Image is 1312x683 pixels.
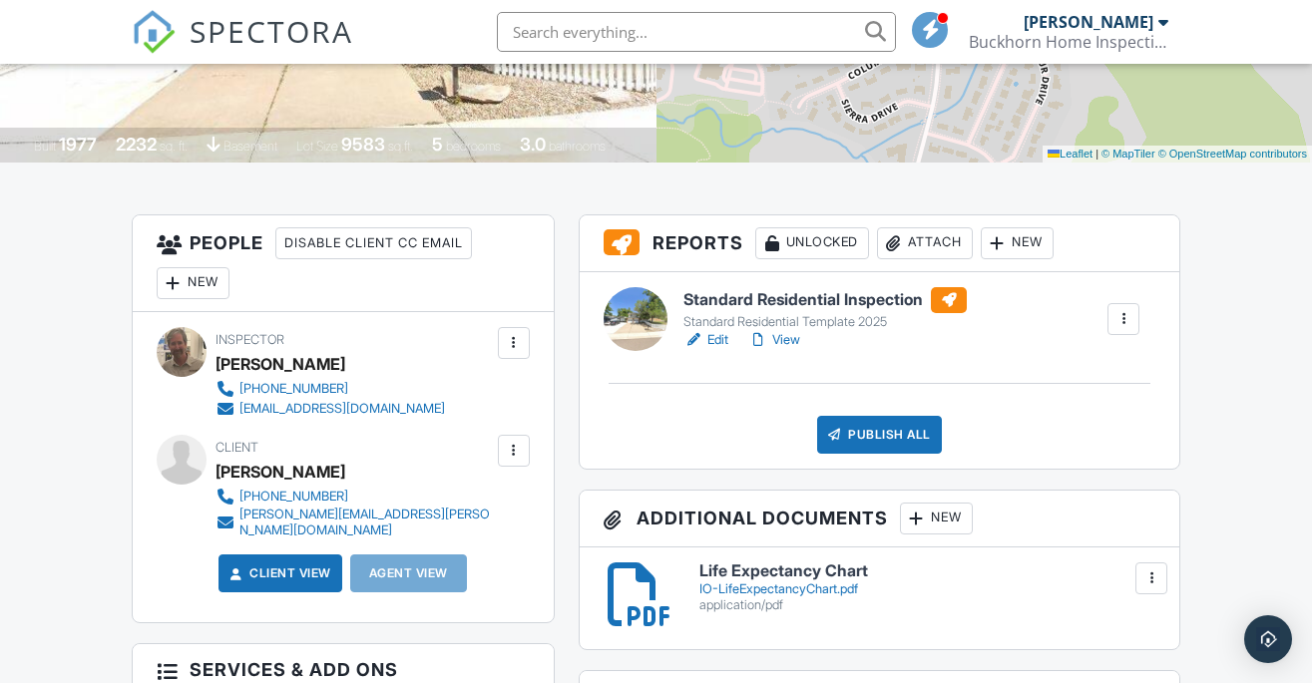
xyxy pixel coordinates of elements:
a: © MapTiler [1101,148,1155,160]
div: Attach [877,227,973,259]
div: New [900,503,973,534]
div: application/pdf [699,597,1155,613]
div: [PHONE_NUMBER] [239,489,348,505]
div: 3.0 [520,134,546,155]
div: 9583 [341,134,385,155]
a: Edit [683,330,728,350]
div: Disable Client CC Email [275,227,472,259]
div: Unlocked [755,227,869,259]
div: 1977 [59,134,97,155]
div: Publish All [817,416,942,454]
input: Search everything... [497,12,896,52]
a: © OpenStreetMap contributors [1158,148,1307,160]
div: New [157,267,229,299]
a: [PERSON_NAME][EMAIL_ADDRESS][PERSON_NAME][DOMAIN_NAME] [216,507,493,538]
div: Buckhorn Home Inspections [969,32,1168,52]
div: [PERSON_NAME] [216,457,345,487]
span: Client [216,440,258,455]
a: [PHONE_NUMBER] [216,487,493,507]
h6: Standard Residential Inspection [683,287,967,313]
span: bedrooms [446,139,501,154]
a: [PHONE_NUMBER] [216,379,445,399]
div: [PERSON_NAME] [1024,12,1153,32]
div: [EMAIL_ADDRESS][DOMAIN_NAME] [239,401,445,417]
span: Inspector [216,332,284,347]
div: Standard Residential Template 2025 [683,314,967,330]
span: | [1095,148,1098,160]
div: [PHONE_NUMBER] [239,381,348,397]
a: [EMAIL_ADDRESS][DOMAIN_NAME] [216,399,445,419]
h3: Reports [580,215,1180,272]
h3: Additional Documents [580,491,1180,547]
span: basement [223,139,277,154]
div: New [981,227,1054,259]
span: sq. ft. [160,139,188,154]
a: Client View [225,563,331,583]
div: [PERSON_NAME][EMAIL_ADDRESS][PERSON_NAME][DOMAIN_NAME] [239,507,493,538]
a: SPECTORA [132,27,353,69]
h3: People [133,215,554,312]
div: 2232 [116,134,157,155]
div: 5 [432,134,443,155]
a: Life Expectancy Chart IO-LifeExpectancyChart.pdf application/pdf [699,562,1155,613]
div: Open Intercom Messenger [1244,615,1292,663]
a: Leaflet [1048,148,1093,160]
span: SPECTORA [190,10,353,52]
span: Lot Size [296,139,338,154]
div: [PERSON_NAME] [216,349,345,379]
h6: Life Expectancy Chart [699,562,1155,580]
div: IO-LifeExpectancyChart.pdf [699,581,1155,597]
span: Built [34,139,56,154]
a: View [748,330,800,350]
span: sq.ft. [388,139,413,154]
span: bathrooms [549,139,606,154]
img: The Best Home Inspection Software - Spectora [132,10,176,54]
a: Standard Residential Inspection Standard Residential Template 2025 [683,287,967,331]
